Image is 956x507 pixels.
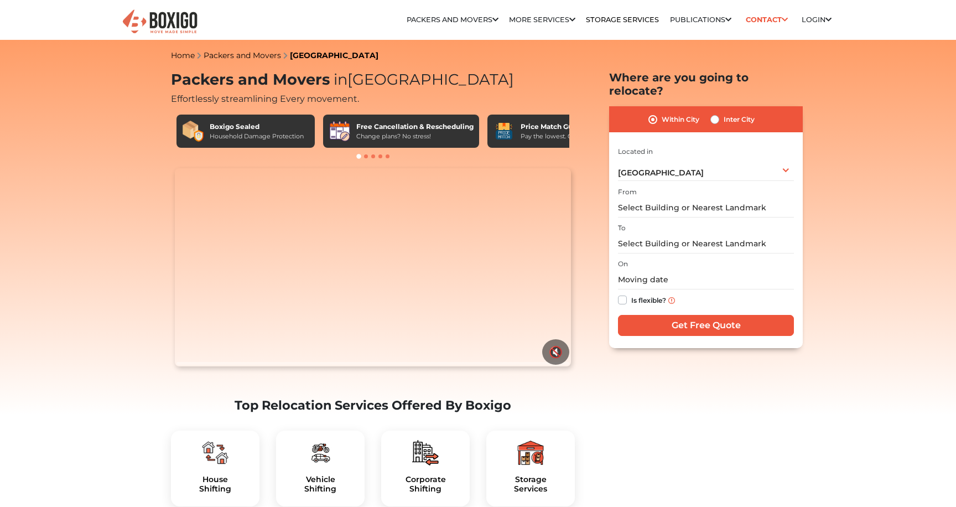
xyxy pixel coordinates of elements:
a: CorporateShifting [390,475,461,494]
button: 🔇 [542,339,569,365]
img: Price Match Guarantee [493,120,515,142]
a: Home [171,50,195,60]
span: [GEOGRAPHIC_DATA] [330,70,514,89]
span: [GEOGRAPHIC_DATA] [618,168,704,178]
span: in [334,70,347,89]
label: Located in [618,147,653,157]
img: boxigo_packers_and_movers_plan [412,439,439,466]
a: VehicleShifting [285,475,356,494]
video: Your browser does not support the video tag. [175,168,570,366]
div: Household Damage Protection [210,132,304,141]
div: Free Cancellation & Rescheduling [356,122,474,132]
input: Select Building or Nearest Landmark [618,234,794,253]
a: Storage Services [586,15,659,24]
img: boxigo_packers_and_movers_plan [307,439,334,466]
img: Boxigo Sealed [182,120,204,142]
h2: Top Relocation Services Offered By Boxigo [171,398,575,413]
label: On [618,259,628,269]
input: Select Building or Nearest Landmark [618,198,794,218]
div: Price Match Guarantee [521,122,605,132]
label: Inter City [724,113,755,126]
img: boxigo_packers_and_movers_plan [517,439,544,466]
div: Pay the lowest. Guaranteed! [521,132,605,141]
a: Publications [670,15,731,24]
h2: Where are you going to relocate? [609,71,803,97]
a: Packers and Movers [204,50,281,60]
img: Boxigo [121,8,199,35]
h1: Packers and Movers [171,71,575,89]
img: Free Cancellation & Rescheduling [329,120,351,142]
a: [GEOGRAPHIC_DATA] [290,50,378,60]
label: To [618,223,626,233]
label: Within City [662,113,699,126]
a: Login [802,15,832,24]
h5: Vehicle Shifting [285,475,356,494]
label: Is flexible? [631,293,666,305]
h5: Corporate Shifting [390,475,461,494]
div: Boxigo Sealed [210,122,304,132]
h5: House Shifting [180,475,251,494]
img: boxigo_packers_and_movers_plan [202,439,228,466]
a: Packers and Movers [407,15,498,24]
label: From [618,187,637,197]
input: Moving date [618,270,794,289]
a: HouseShifting [180,475,251,494]
h5: Storage Services [495,475,566,494]
a: More services [509,15,575,24]
a: Contact [742,11,791,28]
a: StorageServices [495,475,566,494]
div: Change plans? No stress! [356,132,474,141]
img: info [668,297,675,304]
input: Get Free Quote [618,315,794,336]
span: Effortlessly streamlining Every movement. [171,94,359,104]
